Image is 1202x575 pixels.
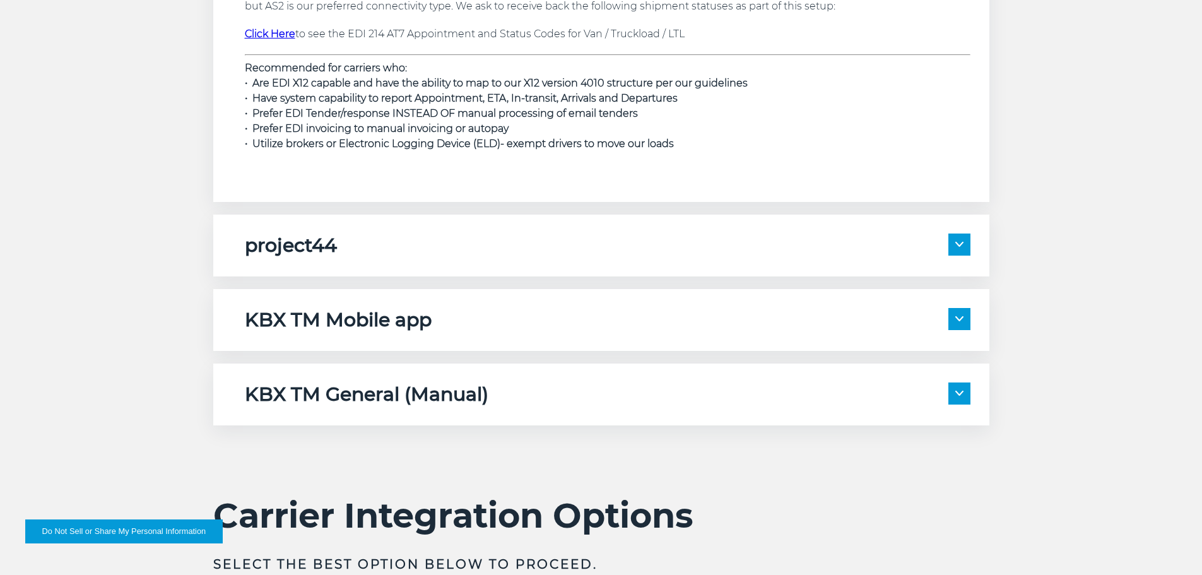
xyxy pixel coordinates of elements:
[25,519,223,543] button: Do Not Sell or Share My Personal Information
[955,316,963,321] img: arrow
[245,234,337,258] h5: project44
[245,27,970,42] p: to see the EDI 214 AT7 Appointment and Status Codes for Van / Truckload / LTL
[955,391,963,396] img: arrow
[245,62,407,74] strong: Recommended for carriers who:
[245,308,432,332] h5: KBX TM Mobile app
[245,122,509,134] span: • Prefer EDI invoicing to manual invoicing or autopay
[245,77,748,89] span: • Are EDI X12 capable and have the ability to map to our X12 version 4010 structure per our guide...
[213,555,989,573] h3: Select the best option below to proceed.
[245,107,638,119] span: • Prefer EDI Tender/response INSTEAD OF manual processing of email tenders
[955,242,963,247] img: arrow
[245,382,488,406] h5: KBX TM General (Manual)
[1139,514,1202,575] iframe: Chat Widget
[245,92,678,104] span: • Have system capability to report Appointment, ETA, In-transit, Arrivals and Departures
[245,28,295,40] a: Click Here
[213,495,989,536] h2: Carrier Integration Options
[245,138,674,150] span: • Utilize brokers or Electronic Logging Device (ELD)- exempt drivers to move our loads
